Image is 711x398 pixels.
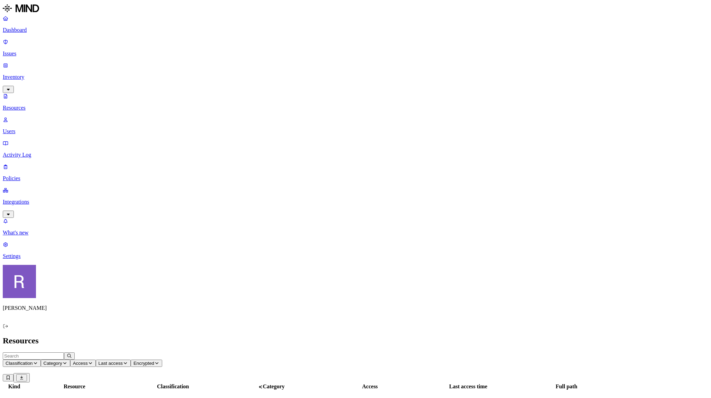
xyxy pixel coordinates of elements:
div: Resource [26,383,123,390]
p: Users [3,128,708,135]
a: Integrations [3,187,708,217]
p: Inventory [3,74,708,80]
div: Access [322,383,418,390]
div: Last access time [420,383,517,390]
p: What's new [3,230,708,236]
span: Category [263,383,285,389]
p: Integrations [3,199,708,205]
span: Classification [6,361,33,366]
div: Full path [518,383,615,390]
p: Policies [3,175,708,182]
div: Classification [124,383,222,390]
span: Access [73,361,88,366]
p: Dashboard [3,27,708,33]
a: Inventory [3,62,708,92]
img: MIND [3,3,39,14]
p: Issues [3,50,708,57]
div: Kind [4,383,25,390]
span: Encrypted [133,361,154,366]
a: MIND [3,3,708,15]
input: Search [3,352,64,360]
p: Resources [3,105,708,111]
a: Policies [3,164,708,182]
h2: Resources [3,336,708,345]
p: Activity Log [3,152,708,158]
a: What's new [3,218,708,236]
span: Category [44,361,62,366]
p: Settings [3,253,708,259]
a: Issues [3,39,708,57]
a: Settings [3,241,708,259]
span: Last access [99,361,123,366]
a: Activity Log [3,140,708,158]
a: Users [3,117,708,135]
img: Rich Thompson [3,265,36,298]
a: Dashboard [3,15,708,33]
a: Resources [3,93,708,111]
